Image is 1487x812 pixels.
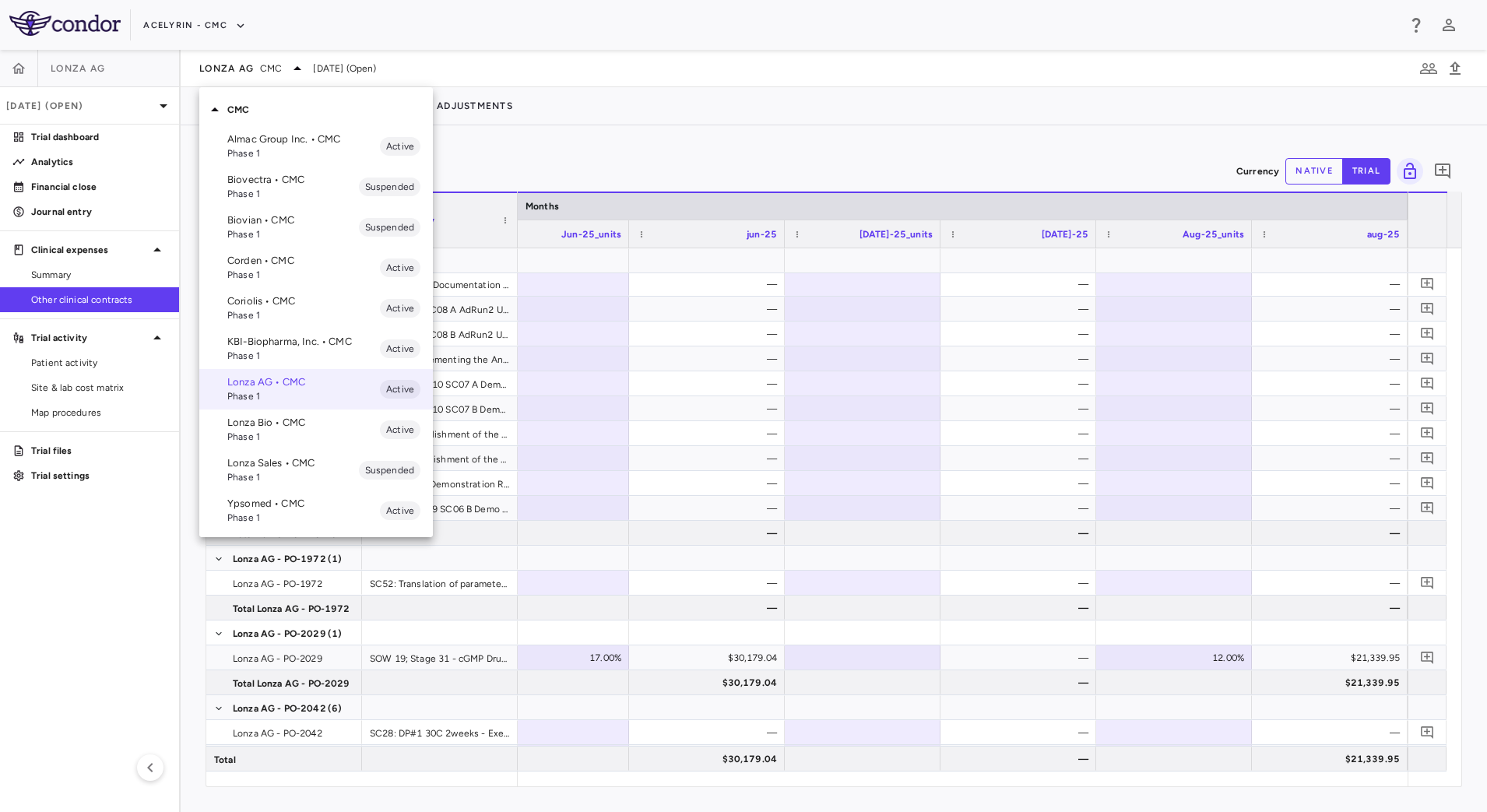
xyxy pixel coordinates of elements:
p: Lonza AG • CMC [227,375,380,389]
span: Phase 1 [227,227,359,241]
span: Suspended [359,180,420,194]
div: Biovectra • CMCPhase 1Suspended [199,167,433,207]
p: KBI-Biopharma, Inc. • CMC [227,335,380,349]
span: Active [380,261,420,275]
span: Active [380,423,420,437]
span: Suspended [359,463,420,477]
span: Active [380,301,420,315]
div: Corden • CMCPhase 1Active [199,248,433,288]
div: KBI-Biopharma, Inc. • CMCPhase 1Active [199,329,433,369]
p: Ypsomed • CMC [227,497,380,511]
div: Almac Group Inc. • CMCPhase 1Active [199,126,433,167]
p: Corden • CMC [227,254,380,268]
div: Lonza AG • CMCPhase 1Active [199,369,433,410]
span: Active [380,504,420,518]
div: Coriolis • CMCPhase 1Active [199,288,433,329]
span: Phase 1 [227,268,380,282]
span: Suspended [359,220,420,234]
span: Phase 1 [227,308,380,322]
p: Almac Group Inc. • CMC [227,132,380,146]
div: CMC [199,93,433,126]
p: CMC [227,103,433,117]
span: Phase 1 [227,187,359,201]
p: Biovian • CMC [227,213,359,227]
div: Biovian • CMCPhase 1Suspended [199,207,433,248]
div: Lonza Sales • CMCPhase 1Suspended [199,450,433,490]
span: Phase 1 [227,146,380,160]
span: Phase 1 [227,430,380,444]
span: Phase 1 [227,389,380,403]
p: Coriolis • CMC [227,294,380,308]
span: Phase 1 [227,511,380,525]
p: Biovectra • CMC [227,173,359,187]
p: Lonza Bio • CMC [227,416,380,430]
span: Active [380,382,420,396]
span: Phase 1 [227,470,359,484]
div: Ypsomed • CMCPhase 1Active [199,490,433,531]
span: Active [380,342,420,356]
p: Lonza Sales • CMC [227,456,359,470]
span: Phase 1 [227,349,380,363]
div: Lonza Bio • CMCPhase 1Active [199,410,433,450]
span: Active [380,139,420,153]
